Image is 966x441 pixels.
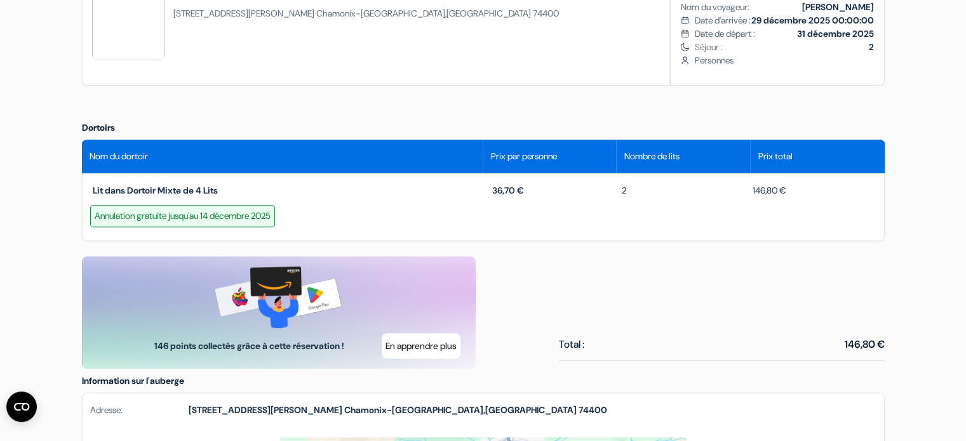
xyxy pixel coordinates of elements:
[694,27,755,41] span: Date de départ :
[533,8,559,19] span: 74400
[90,150,148,163] span: Nom du dortoir
[316,8,445,19] span: Chamonix-[GEOGRAPHIC_DATA]
[485,404,577,416] span: [GEOGRAPHIC_DATA]
[90,205,275,227] div: Annulation gratuite jusqu'au 14 décembre 2025
[694,41,873,54] span: Séjour :
[151,339,347,353] span: 146 points collectés grâce à cette réservation !
[694,54,873,67] span: Personnes
[491,150,557,163] span: Prix par personne
[492,185,524,196] span: 36,70 €
[90,404,189,417] span: Adresse:
[745,184,786,197] span: 146,80 €
[802,1,874,13] b: [PERSON_NAME]
[344,404,483,416] span: Chamonix-[GEOGRAPHIC_DATA]
[579,404,607,416] span: 74400
[797,28,874,39] b: 31 décembre 2025
[869,41,874,53] b: 2
[694,14,750,27] span: Date d'arrivée :
[6,392,37,422] button: Ouvrir le widget CMP
[845,337,885,352] span: 146,80 €
[559,337,584,352] span: Total :
[681,1,749,14] span: Nom du voyageur:
[624,150,680,163] span: Nombre de lits
[173,8,314,19] span: [STREET_ADDRESS][PERSON_NAME]
[82,375,184,386] span: Information sur l'auberge
[446,8,531,19] span: [GEOGRAPHIC_DATA]
[614,184,626,197] span: 2
[189,404,607,417] strong: ,
[215,267,342,328] img: gift-card-banner.png
[189,404,342,416] span: [STREET_ADDRESS][PERSON_NAME]
[382,333,460,359] button: En apprendre plus
[758,150,793,163] span: Prix total
[93,185,218,196] span: Lit dans Dortoir Mixte de 4 Lits
[173,7,559,20] span: ,
[751,15,874,26] b: 29 décembre 2025 00:00:00
[82,122,115,133] span: Dortoirs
